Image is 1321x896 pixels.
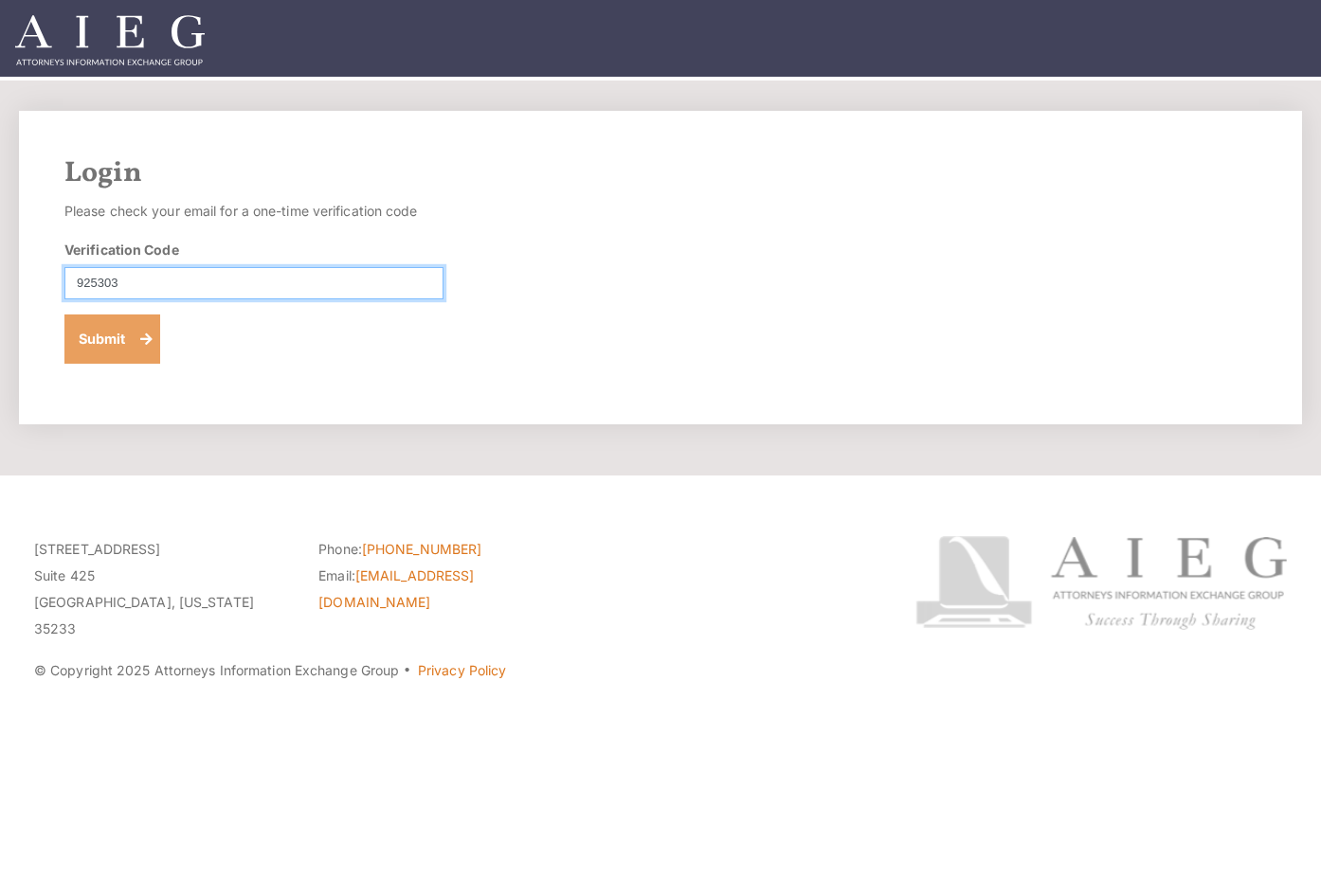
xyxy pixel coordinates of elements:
li: Phone: [318,536,574,563]
li: Email: [318,563,574,616]
p: © Copyright 2025 Attorneys Information Exchange Group [34,657,860,684]
img: Attorneys Information Exchange Group logo [915,536,1287,630]
a: Privacy Policy [418,662,506,678]
p: [STREET_ADDRESS] Suite 425 [GEOGRAPHIC_DATA], [US_STATE] 35233 [34,536,290,642]
h2: Login [64,156,1257,190]
label: Verification Code [64,240,179,260]
p: Please check your email for a one-time verification code [64,198,443,224]
a: [EMAIL_ADDRESS][DOMAIN_NAME] [318,567,474,610]
a: [PHONE_NUMBER] [362,541,481,557]
img: Attorneys Information Exchange Group [15,15,205,65]
button: Submit [64,314,160,364]
span: · [403,670,411,679]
